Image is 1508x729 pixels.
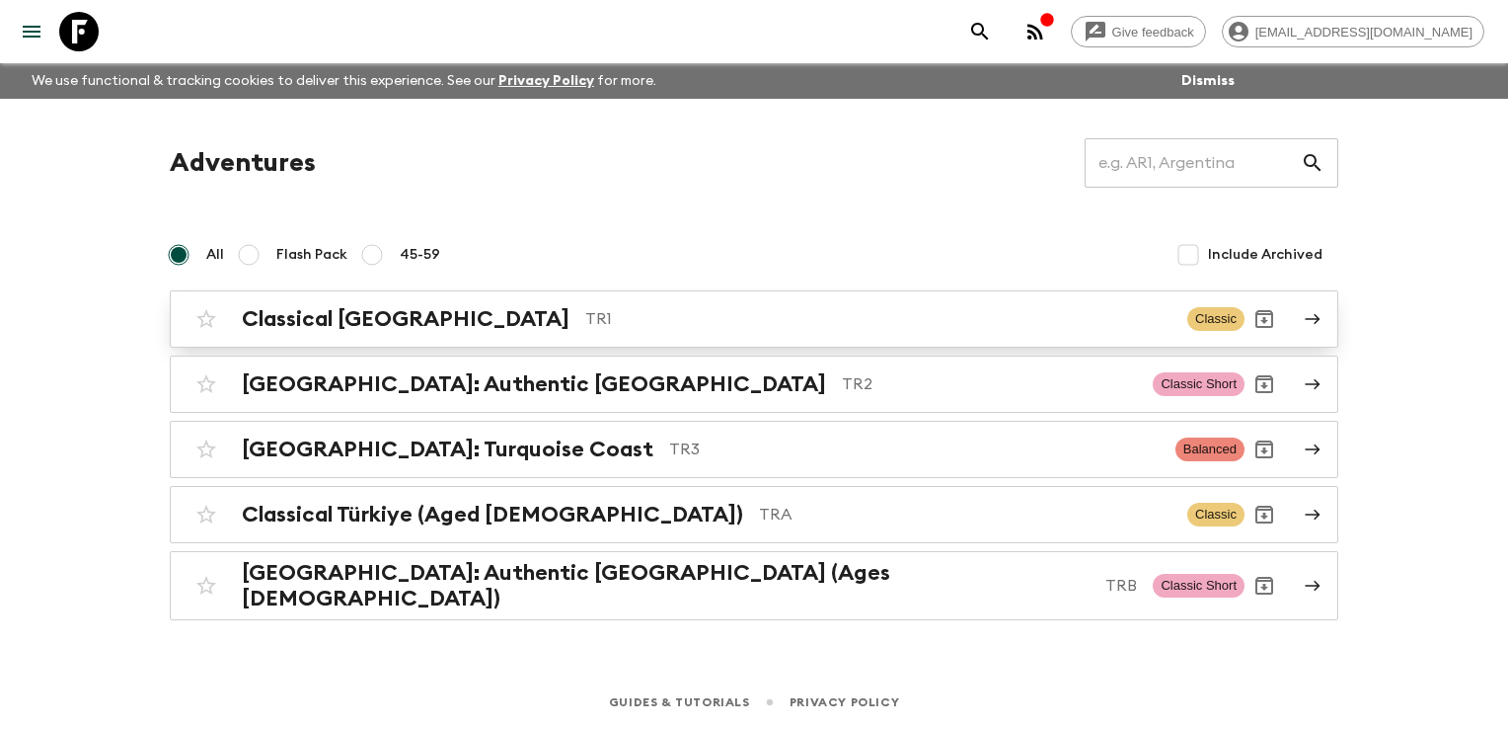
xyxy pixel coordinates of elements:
[1244,25,1483,40] span: [EMAIL_ADDRESS][DOMAIN_NAME]
[170,356,1338,413] a: [GEOGRAPHIC_DATA]: Authentic [GEOGRAPHIC_DATA]TR2Classic ShortArchive
[242,437,653,462] h2: [GEOGRAPHIC_DATA]: Turquoise Coast
[276,245,347,265] span: Flash Pack
[242,502,743,527] h2: Classical Türkiye (Aged [DEMOGRAPHIC_DATA])
[1187,307,1244,331] span: Classic
[1153,372,1244,396] span: Classic Short
[24,63,664,99] p: We use functional & tracking cookies to deliver this experience. See our for more.
[400,245,440,265] span: 45-59
[170,290,1338,348] a: Classical [GEOGRAPHIC_DATA]TR1ClassicArchive
[1244,430,1284,469] button: Archive
[498,74,594,88] a: Privacy Policy
[206,245,224,265] span: All
[1153,574,1244,598] span: Classic Short
[1071,16,1206,47] a: Give feedback
[170,421,1338,478] a: [GEOGRAPHIC_DATA]: Turquoise CoastTR3BalancedArchive
[1208,245,1322,265] span: Include Archived
[242,560,1090,611] h2: [GEOGRAPHIC_DATA]: Authentic [GEOGRAPHIC_DATA] (Ages [DEMOGRAPHIC_DATA])
[669,438,1160,461] p: TR3
[842,372,1137,396] p: TR2
[1244,364,1284,404] button: Archive
[759,503,1171,526] p: TRA
[1085,135,1301,191] input: e.g. AR1, Argentina
[1244,299,1284,339] button: Archive
[170,143,316,183] h1: Adventures
[1175,438,1244,461] span: Balanced
[1244,495,1284,534] button: Archive
[585,307,1171,331] p: TR1
[1101,25,1205,40] span: Give feedback
[170,486,1338,543] a: Classical Türkiye (Aged [DEMOGRAPHIC_DATA])TRAClassicArchive
[609,691,750,713] a: Guides & Tutorials
[1187,503,1244,526] span: Classic
[242,371,826,397] h2: [GEOGRAPHIC_DATA]: Authentic [GEOGRAPHIC_DATA]
[790,691,899,713] a: Privacy Policy
[1105,574,1137,598] p: TRB
[1222,16,1484,47] div: [EMAIL_ADDRESS][DOMAIN_NAME]
[170,551,1338,620] a: [GEOGRAPHIC_DATA]: Authentic [GEOGRAPHIC_DATA] (Ages [DEMOGRAPHIC_DATA])TRBClassic ShortArchive
[1176,67,1240,95] button: Dismiss
[960,12,1000,51] button: search adventures
[1244,566,1284,606] button: Archive
[242,306,569,332] h2: Classical [GEOGRAPHIC_DATA]
[12,12,51,51] button: menu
